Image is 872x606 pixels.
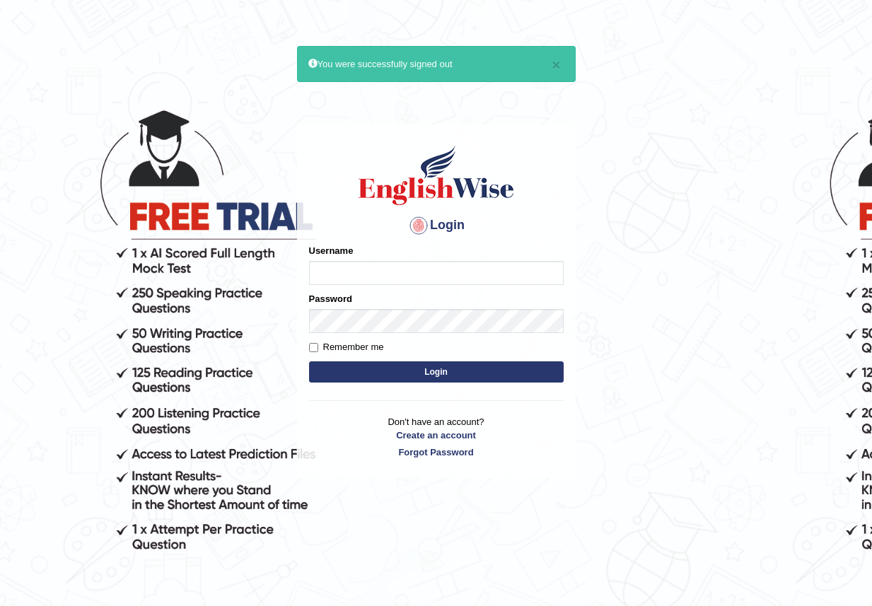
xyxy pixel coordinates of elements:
img: Logo of English Wise sign in for intelligent practice with AI [356,144,517,207]
button: × [552,57,560,72]
label: Remember me [309,340,384,354]
input: Remember me [309,343,318,352]
a: Create an account [309,429,564,442]
button: Login [309,361,564,383]
label: Password [309,292,352,305]
div: You were successfully signed out [297,46,576,82]
p: Don't have an account? [309,415,564,459]
h4: Login [309,214,564,237]
label: Username [309,244,354,257]
a: Forgot Password [309,445,564,459]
